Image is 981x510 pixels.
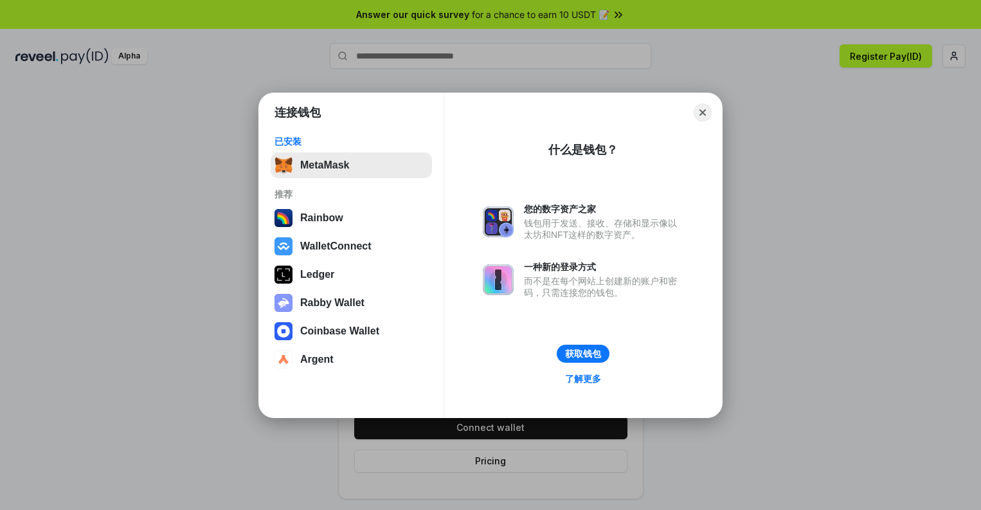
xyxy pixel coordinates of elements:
img: svg+xml,%3Csvg%20xmlns%3D%22http%3A%2F%2Fwww.w3.org%2F2000%2Fsvg%22%20fill%3D%22none%22%20viewBox... [483,206,514,237]
a: 了解更多 [557,370,609,387]
div: MetaMask [300,159,349,171]
div: 什么是钱包？ [548,142,618,158]
img: svg+xml,%3Csvg%20fill%3D%22none%22%20height%3D%2233%22%20viewBox%3D%220%200%2035%2033%22%20width%... [274,156,292,174]
button: Rainbow [271,205,432,231]
div: 已安装 [274,136,428,147]
button: MetaMask [271,152,432,178]
img: svg+xml,%3Csvg%20width%3D%2228%22%20height%3D%2228%22%20viewBox%3D%220%200%2028%2028%22%20fill%3D... [274,322,292,340]
h1: 连接钱包 [274,105,321,120]
img: svg+xml,%3Csvg%20xmlns%3D%22http%3A%2F%2Fwww.w3.org%2F2000%2Fsvg%22%20width%3D%2228%22%20height%3... [274,266,292,284]
img: svg+xml,%3Csvg%20width%3D%2228%22%20height%3D%2228%22%20viewBox%3D%220%200%2028%2028%22%20fill%3D... [274,237,292,255]
button: Ledger [271,262,432,287]
img: svg+xml,%3Csvg%20width%3D%22120%22%20height%3D%22120%22%20viewBox%3D%220%200%20120%20120%22%20fil... [274,209,292,227]
div: 了解更多 [565,373,601,385]
div: Argent [300,354,334,365]
div: Rabby Wallet [300,297,364,309]
div: 钱包用于发送、接收、存储和显示像以太坊和NFT这样的数字资产。 [524,217,683,241]
div: Coinbase Wallet [300,325,379,337]
button: Argent [271,347,432,372]
button: Coinbase Wallet [271,318,432,344]
button: 获取钱包 [557,345,609,363]
div: 推荐 [274,188,428,200]
div: Rainbow [300,212,343,224]
button: Rabby Wallet [271,290,432,316]
div: 获取钱包 [565,348,601,360]
div: 而不是在每个网站上创建新的账户和密码，只需连接您的钱包。 [524,275,683,298]
img: svg+xml,%3Csvg%20xmlns%3D%22http%3A%2F%2Fwww.w3.org%2F2000%2Fsvg%22%20fill%3D%22none%22%20viewBox... [274,294,292,312]
button: Close [694,104,712,122]
img: svg+xml,%3Csvg%20width%3D%2228%22%20height%3D%2228%22%20viewBox%3D%220%200%2028%2028%22%20fill%3D... [274,351,292,369]
div: Ledger [300,269,334,280]
div: WalletConnect [300,241,372,252]
button: WalletConnect [271,233,432,259]
div: 一种新的登录方式 [524,261,683,273]
img: svg+xml,%3Csvg%20xmlns%3D%22http%3A%2F%2Fwww.w3.org%2F2000%2Fsvg%22%20fill%3D%22none%22%20viewBox... [483,264,514,295]
div: 您的数字资产之家 [524,203,683,215]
